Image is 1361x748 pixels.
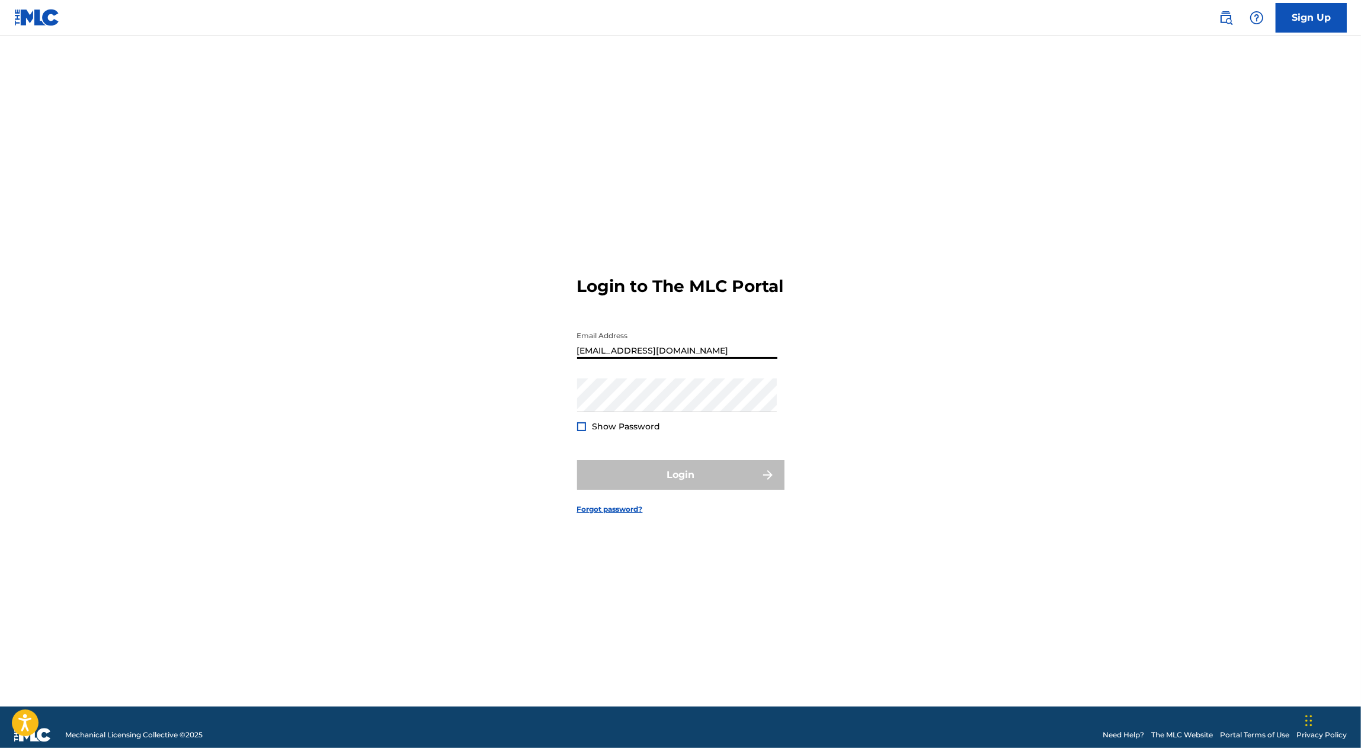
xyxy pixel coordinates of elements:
img: MLC Logo [14,9,60,26]
div: Arrastrar [1305,703,1312,739]
a: Forgot password? [577,504,643,515]
a: Portal Terms of Use [1220,730,1289,740]
img: search [1219,11,1233,25]
a: Public Search [1214,6,1238,30]
img: logo [14,728,51,742]
span: Show Password [593,421,661,432]
a: The MLC Website [1151,730,1213,740]
span: Mechanical Licensing Collective © 2025 [65,730,203,740]
img: help [1250,11,1264,25]
h3: Login to The MLC Portal [577,276,784,297]
a: Need Help? [1103,730,1144,740]
div: Help [1245,6,1269,30]
a: Privacy Policy [1296,730,1347,740]
iframe: Chat Widget [1302,691,1361,748]
a: Sign Up [1276,3,1347,33]
div: Widget de chat [1302,691,1361,748]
